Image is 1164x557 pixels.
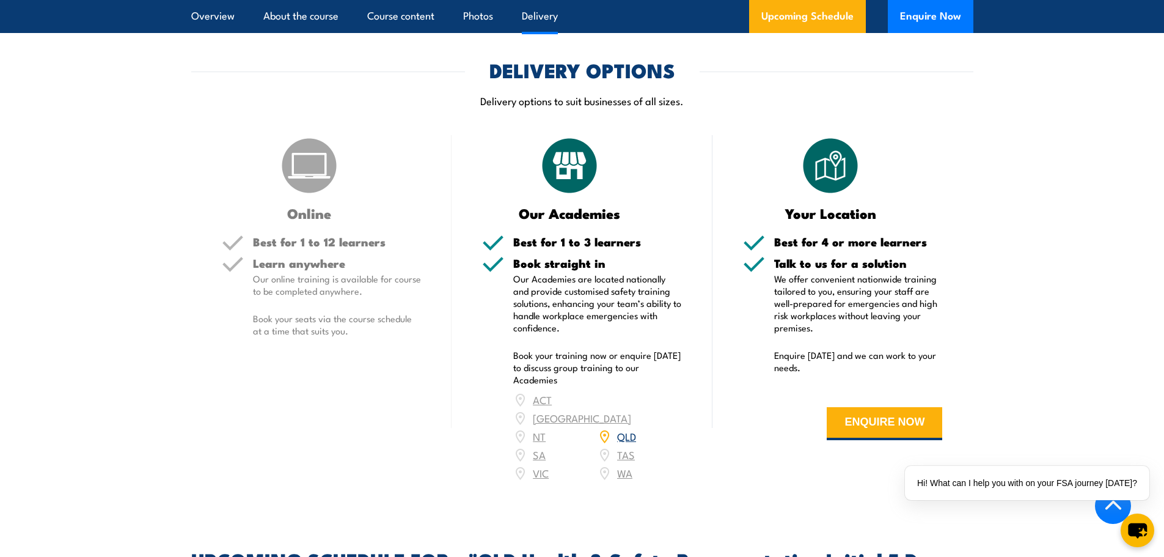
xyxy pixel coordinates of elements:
h2: DELIVERY OPTIONS [489,61,675,78]
p: We offer convenient nationwide training tailored to you, ensuring your staff are well-prepared fo... [774,273,943,334]
p: Our online training is available for course to be completed anywhere. [253,273,422,297]
h5: Book straight in [513,257,682,269]
div: Hi! What can I help you with on your FSA journey [DATE]? [905,466,1149,500]
h5: Best for 4 or more learners [774,236,943,248]
h5: Learn anywhere [253,257,422,269]
p: Our Academies are located nationally and provide customised safety training solutions, enhancing ... [513,273,682,334]
p: Enquire [DATE] and we can work to your needs. [774,349,943,374]
button: chat-button [1121,514,1154,547]
p: Book your seats via the course schedule at a time that suits you. [253,312,422,337]
h5: Best for 1 to 12 learners [253,236,422,248]
p: Delivery options to suit businesses of all sizes. [191,94,973,108]
h3: Online [222,206,397,220]
button: ENQUIRE NOW [827,407,942,440]
h5: Best for 1 to 3 learners [513,236,682,248]
h3: Our Academies [482,206,657,220]
h5: Talk to us for a solution [774,257,943,269]
h3: Your Location [743,206,918,220]
a: QLD [617,429,636,443]
p: Book your training now or enquire [DATE] to discuss group training to our Academies [513,349,682,386]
